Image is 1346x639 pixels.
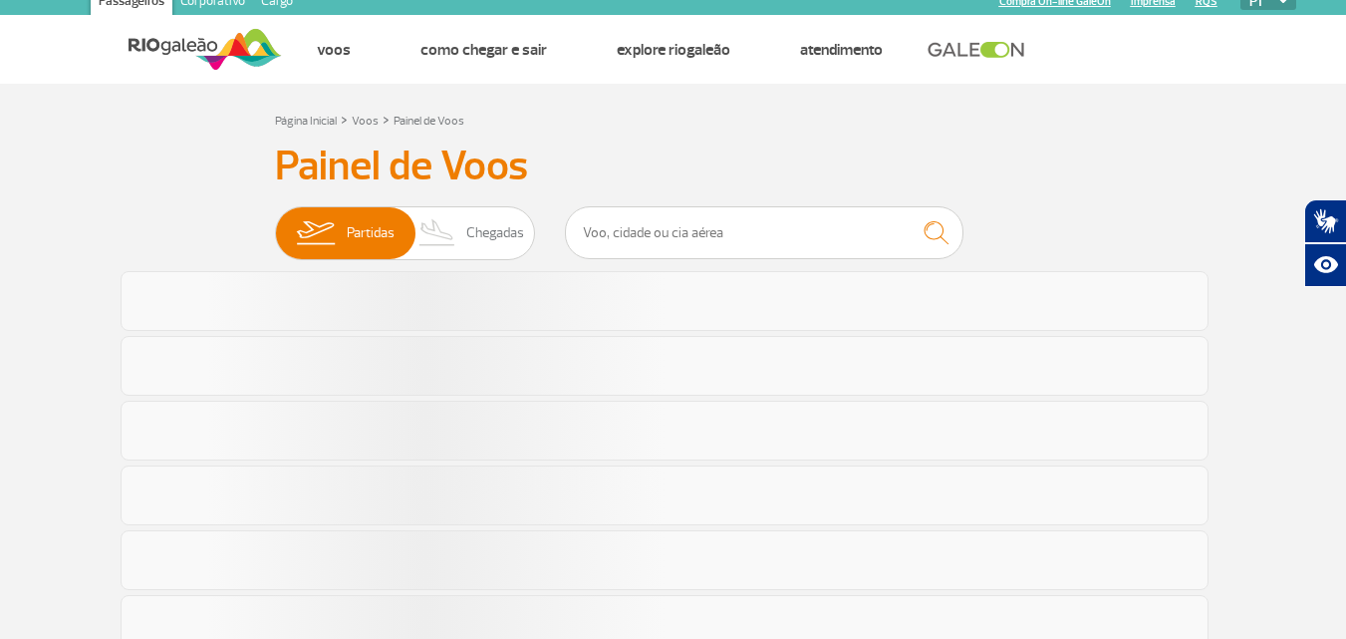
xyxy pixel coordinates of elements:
[466,207,524,259] span: Chegadas
[617,40,730,60] a: Explore RIOgaleão
[1304,243,1346,287] button: Abrir recursos assistivos.
[275,114,337,129] a: Página Inicial
[352,114,379,129] a: Voos
[1304,199,1346,243] button: Abrir tradutor de língua de sinais.
[347,207,395,259] span: Partidas
[394,114,464,129] a: Painel de Voos
[800,40,883,60] a: Atendimento
[1304,199,1346,287] div: Plugin de acessibilidade da Hand Talk.
[383,108,390,131] a: >
[317,40,351,60] a: Voos
[341,108,348,131] a: >
[408,207,467,259] img: slider-desembarque
[284,207,347,259] img: slider-embarque
[275,142,1072,191] h3: Painel de Voos
[420,40,547,60] a: Como chegar e sair
[565,206,963,259] input: Voo, cidade ou cia aérea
